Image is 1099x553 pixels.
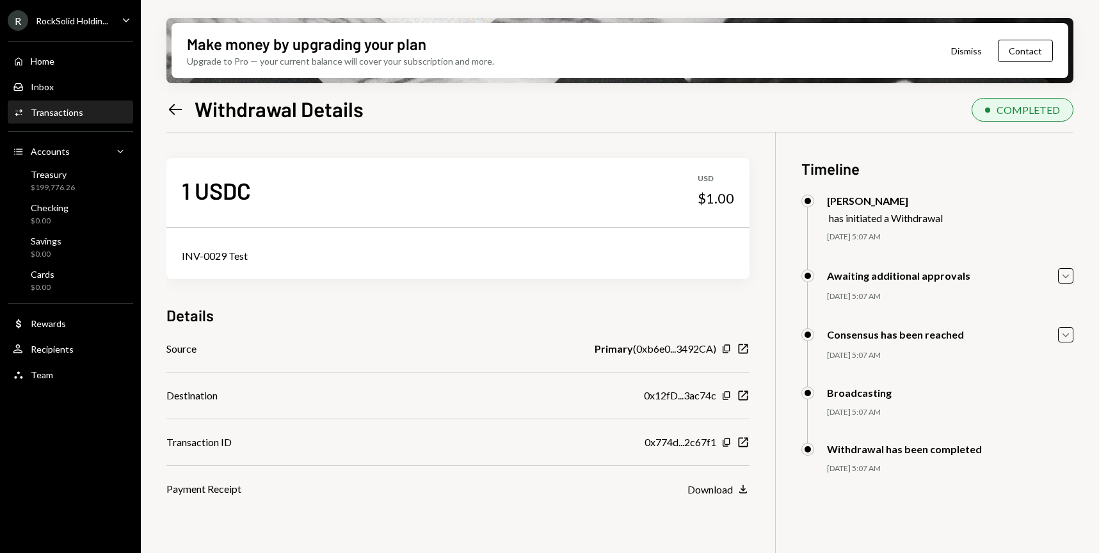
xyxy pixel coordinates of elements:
div: $1.00 [698,189,734,207]
div: [DATE] 5:07 AM [827,463,1073,474]
div: [DATE] 5:07 AM [827,350,1073,361]
div: [DATE] 5:07 AM [827,407,1073,418]
div: [DATE] 5:07 AM [827,232,1073,243]
div: Accounts [31,146,70,157]
a: Transactions [8,100,133,124]
div: COMPLETED [997,104,1060,116]
div: Team [31,369,53,380]
div: Rewards [31,318,66,329]
h1: Withdrawal Details [195,96,364,122]
b: Primary [595,341,633,357]
a: Inbox [8,75,133,98]
div: Upgrade to Pro — your current balance will cover your subscription and more. [187,54,494,68]
h3: Timeline [801,158,1073,179]
div: Awaiting additional approvals [827,269,970,282]
a: Savings$0.00 [8,232,133,262]
div: $0.00 [31,216,68,227]
a: Home [8,49,133,72]
a: Accounts [8,140,133,163]
div: Consensus has been reached [827,328,964,341]
div: Withdrawal has been completed [827,443,982,455]
button: Dismiss [935,36,998,66]
h3: Details [166,305,214,326]
button: Download [687,483,750,497]
div: Transaction ID [166,435,232,450]
div: USD [698,173,734,184]
div: R [8,10,28,31]
div: 0x774d...2c67f1 [645,435,716,450]
div: $0.00 [31,282,54,293]
div: Source [166,341,197,357]
div: Recipients [31,344,74,355]
div: Savings [31,236,61,246]
a: Rewards [8,312,133,335]
div: Download [687,483,733,495]
div: Cards [31,269,54,280]
div: Payment Receipt [166,481,241,497]
div: ( 0xb6e0...3492CA ) [595,341,716,357]
div: Destination [166,388,218,403]
div: $199,776.26 [31,182,75,193]
div: Make money by upgrading your plan [187,33,426,54]
button: Contact [998,40,1053,62]
div: Inbox [31,81,54,92]
div: Checking [31,202,68,213]
a: Checking$0.00 [8,198,133,229]
div: Transactions [31,107,83,118]
div: INV-0029 Test [182,248,734,264]
div: [PERSON_NAME] [827,195,943,207]
div: Treasury [31,169,75,180]
div: Home [31,56,54,67]
div: has initiated a Withdrawal [829,212,943,224]
div: 1 USDC [182,176,251,205]
a: Team [8,363,133,386]
a: Treasury$199,776.26 [8,165,133,196]
a: Cards$0.00 [8,265,133,296]
div: $0.00 [31,249,61,260]
div: RockSolid Holdin... [36,15,108,26]
div: Broadcasting [827,387,892,399]
div: [DATE] 5:07 AM [827,291,1073,302]
a: Recipients [8,337,133,360]
div: 0x12fD...3ac74c [644,388,716,403]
